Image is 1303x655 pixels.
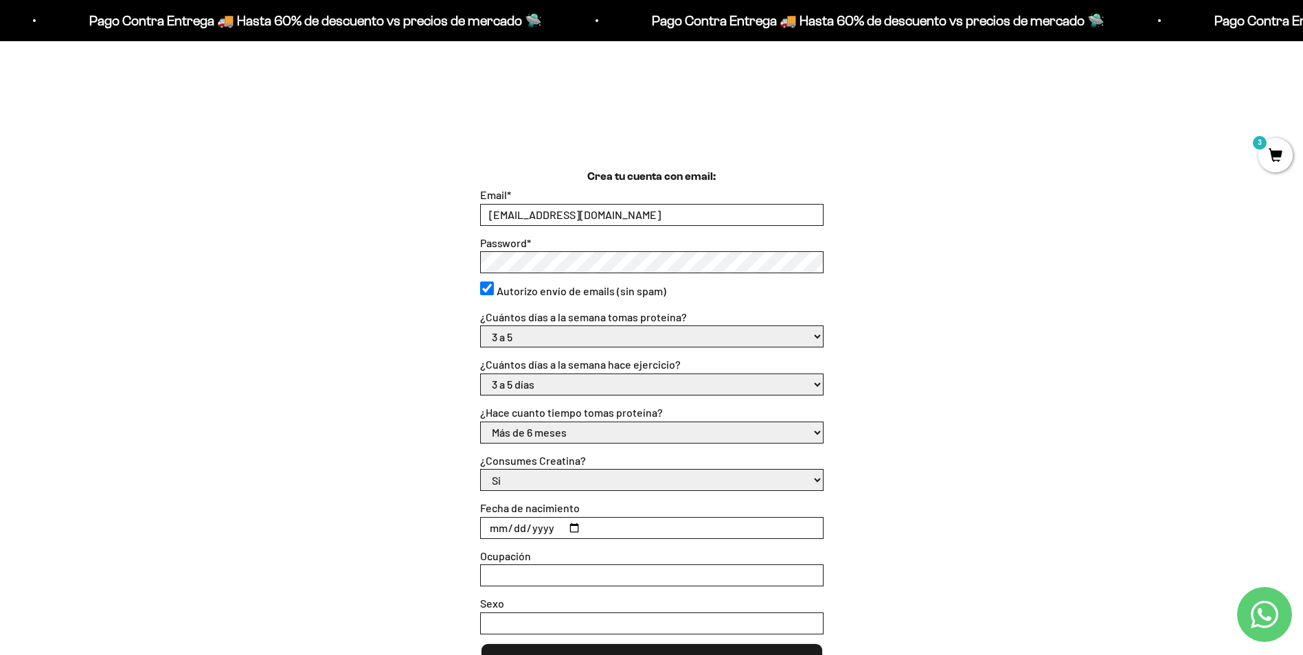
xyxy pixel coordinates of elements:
p: Pago Contra Entrega 🚚 Hasta 60% de descuento vs precios de mercado 🛸 [87,10,539,32]
label: Autorizo envío de emails (sin spam) [497,282,666,300]
a: 3 [1258,149,1293,164]
label: Email [480,188,511,201]
label: Password [480,236,531,249]
label: ¿Hace cuanto tiempo tomas proteína? [480,406,663,419]
label: ¿Cuántos días a la semana tomas proteína? [480,310,687,323]
label: Fecha de nacimiento [480,501,580,514]
p: Pago Contra Entrega 🚚 Hasta 60% de descuento vs precios de mercado 🛸 [649,10,1102,32]
label: Ocupación [480,549,531,562]
label: ¿Cuántos días a la semana hace ejercicio? [480,358,681,371]
mark: 3 [1251,135,1268,151]
label: Sexo [480,597,504,610]
h1: Crea tu cuenta con email: [587,168,716,186]
label: ¿Consumes Creatina? [480,454,586,467]
iframe: Social Login Buttons [75,31,1229,102]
